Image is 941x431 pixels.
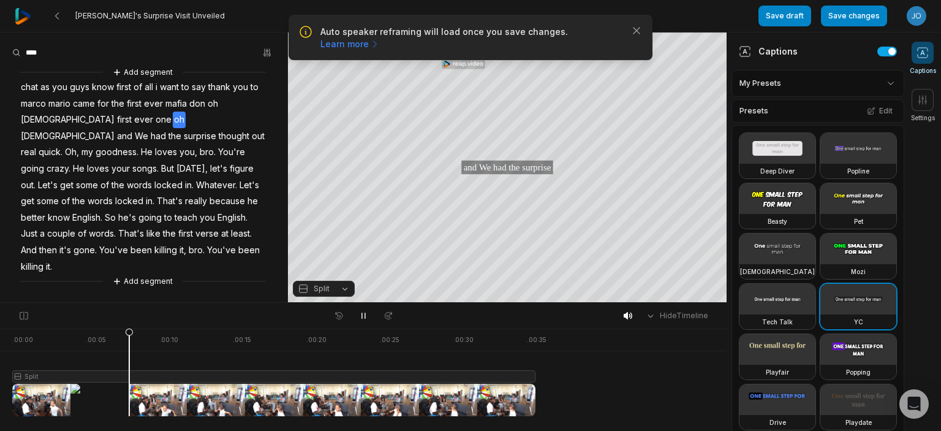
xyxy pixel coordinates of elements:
[208,193,246,210] span: because
[184,177,195,194] span: in.
[178,144,198,161] span: you,
[162,226,177,242] span: the
[39,79,51,96] span: as
[88,226,117,242] span: words.
[164,96,188,112] span: mafia
[911,89,935,123] button: Settings
[116,112,133,128] span: first
[117,210,137,226] span: he's
[768,216,787,226] h3: Beasty
[899,389,929,419] div: Open Intercom Messenger
[229,161,255,177] span: figure
[209,161,229,177] span: let's
[641,307,712,325] button: HideTimeline
[314,283,330,294] span: Split
[145,193,156,210] span: in.
[132,79,143,96] span: of
[854,317,863,327] h3: YC
[217,144,246,161] span: You're
[760,166,795,176] h3: Deep Diver
[86,193,114,210] span: words
[863,103,896,119] button: Edit
[20,96,47,112] span: marco
[217,128,251,145] span: thought
[110,177,126,194] span: the
[188,96,206,112] span: don
[851,267,866,277] h3: Mozi
[36,193,60,210] span: some
[133,112,154,128] span: ever
[195,177,238,194] span: Whatever.
[20,79,39,96] span: chat
[126,177,153,194] span: words
[134,128,149,145] span: We
[64,144,80,161] span: Oh,
[910,42,936,75] button: Captions
[740,267,815,277] h3: [DEMOGRAPHIC_DATA]
[72,242,98,259] span: gone.
[153,242,178,259] span: killing
[847,166,869,176] h3: Popline
[232,79,249,96] span: you
[20,193,36,210] span: get
[198,210,216,226] span: you
[131,161,160,177] span: songs.
[75,177,99,194] span: some
[156,193,184,210] span: That's
[194,226,220,242] span: verse
[58,242,72,259] span: it's
[173,112,186,128] span: oh
[766,367,789,377] h3: Playfair
[129,242,153,259] span: been
[527,335,546,345] div: . 00:35
[143,96,164,112] span: ever
[20,112,116,128] span: [DEMOGRAPHIC_DATA]
[910,66,936,75] span: Captions
[86,161,110,177] span: loves
[47,210,71,226] span: know
[20,161,45,177] span: going
[99,177,110,194] span: of
[206,96,219,112] span: oh
[154,79,159,96] span: i
[160,161,175,177] span: But
[769,418,786,427] h3: Drive
[72,161,86,177] span: He
[230,226,253,242] span: least.
[72,96,96,112] span: came
[216,210,249,226] span: English.
[173,210,198,226] span: teach
[20,144,37,161] span: real
[75,11,225,21] span: [PERSON_NAME]'s Surprise Visit Unveiled
[846,367,871,377] h3: Popping
[191,79,207,96] span: say
[59,177,75,194] span: get
[163,210,173,226] span: to
[198,144,217,161] span: bro.
[137,210,163,226] span: going
[183,128,217,145] span: surprise
[71,193,86,210] span: the
[80,144,94,161] span: my
[20,210,47,226] span: better
[180,79,191,96] span: to
[20,177,37,194] span: out.
[246,193,259,210] span: he
[110,96,126,112] span: the
[117,226,145,242] span: That's
[45,161,72,177] span: crazy.
[110,66,175,79] button: Add segment
[187,242,206,259] span: bro.
[154,112,173,128] span: one
[854,216,863,226] h3: Pet
[115,79,132,96] span: first
[207,79,232,96] span: thank
[91,79,115,96] span: know
[114,193,145,210] span: locked
[821,6,887,26] button: Save changes
[39,226,46,242] span: a
[293,281,355,297] button: Split
[320,26,621,50] p: Auto speaker reframing will load once you save changes.
[15,8,31,25] img: reap
[159,79,180,96] span: want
